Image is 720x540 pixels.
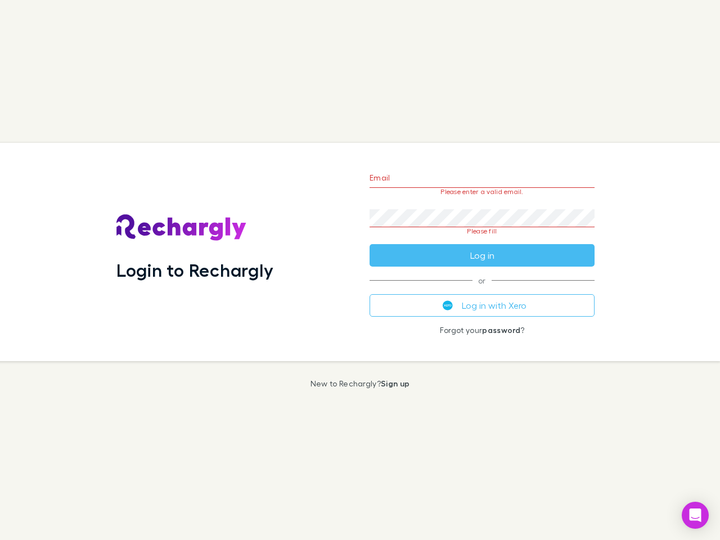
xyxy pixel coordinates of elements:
a: password [482,325,520,335]
div: Open Intercom Messenger [682,502,709,529]
h1: Login to Rechargly [116,259,273,281]
button: Log in with Xero [370,294,595,317]
p: Forgot your ? [370,326,595,335]
p: New to Rechargly? [310,379,410,388]
a: Sign up [381,379,409,388]
img: Rechargly's Logo [116,214,247,241]
span: or [370,280,595,281]
button: Log in [370,244,595,267]
p: Please fill [370,227,595,235]
img: Xero's logo [443,300,453,310]
p: Please enter a valid email. [370,188,595,196]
